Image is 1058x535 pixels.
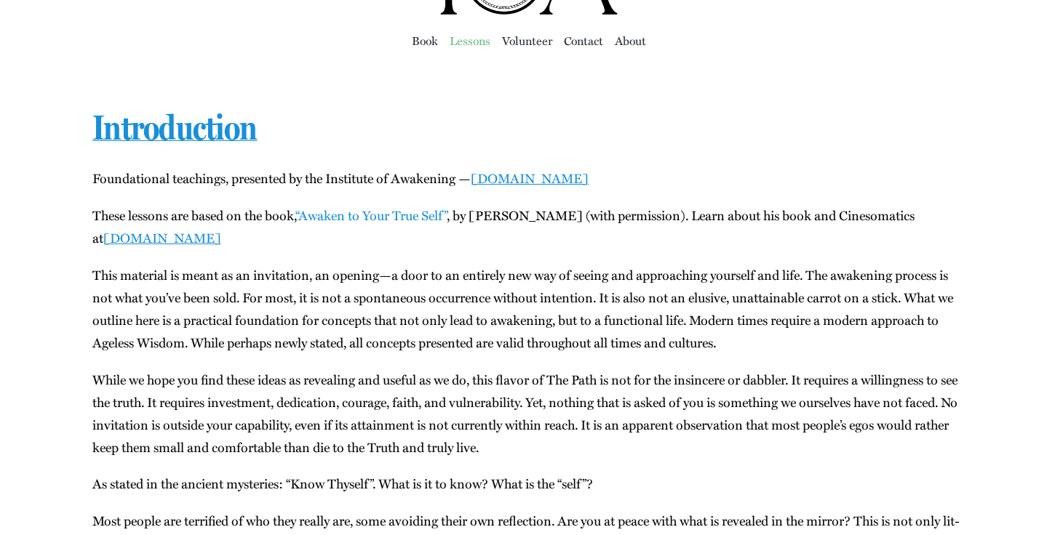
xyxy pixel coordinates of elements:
[502,31,552,51] a: Vol­un­teer
[92,472,966,495] p: As stat­ed in the ancient mys­ter­ies: “Know Thy­self”. What is it to know? What is the “self”?
[471,169,589,188] a: [DOMAIN_NAME]
[92,204,966,249] p: These lessons are based on the book, , by [PERSON_NAME] (with per­mis­sion). Learn about his book...
[615,31,646,51] a: About
[412,31,438,51] a: Book
[450,31,490,51] a: Lessons
[92,369,966,459] p: While we hope you find these ideas as reveal­ing and use­ful as we do, this fla­vor of The Path i...
[92,264,966,354] p: This mate­r­i­al is meant as an invi­ta­tion, an opening—a door to an entire­ly new way of see­in...
[92,17,966,63] nav: Main
[92,167,966,190] p: Foun­da­tion­al teach­ings, pre­sent­ed by the Insti­tute of Awak­en­ing —
[92,107,257,148] a: Introduction
[103,228,221,247] a: [DOMAIN_NAME]
[295,206,447,225] a: “Awak­en to Your True Self”
[564,31,603,51] a: Con­tact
